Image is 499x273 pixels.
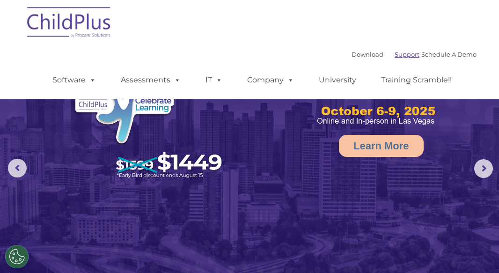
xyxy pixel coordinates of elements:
a: Assessments [111,71,190,89]
a: Download [352,51,383,58]
font: | [352,51,477,58]
a: Company [238,71,303,89]
a: University [309,71,366,89]
a: IT [196,71,232,89]
a: Learn More [339,135,424,157]
button: Cookies Settings [5,245,29,268]
a: Support [395,51,419,58]
a: Software [43,71,105,89]
img: ChildPlus by Procare Solutions [22,0,116,47]
a: Training Scramble!! [372,71,461,89]
a: Schedule A Demo [421,51,477,58]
